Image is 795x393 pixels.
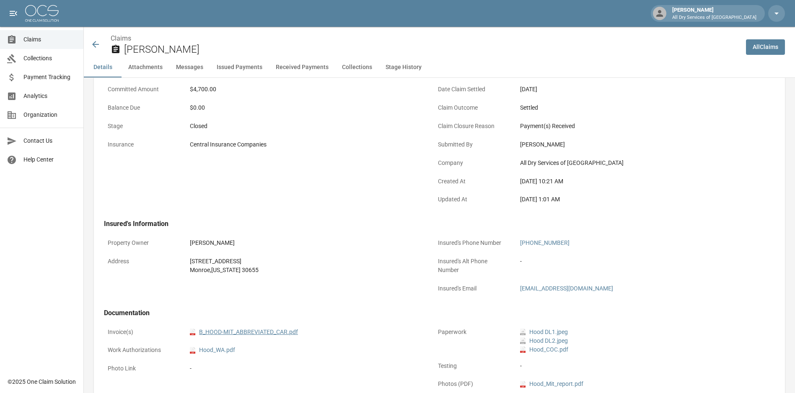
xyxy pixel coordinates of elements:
span: Organization [23,110,77,119]
a: pdfHood_WA.pdf [190,346,235,354]
a: pdfHood_COC.pdf [520,345,568,354]
h2: [PERSON_NAME] [124,44,739,56]
p: Insurance [104,136,179,153]
div: - [520,257,751,266]
a: Claims [111,34,131,42]
a: jpegHood DL1.jpeg [520,328,568,336]
div: All Dry Services of [GEOGRAPHIC_DATA] [520,159,751,167]
button: Received Payments [269,57,335,77]
span: Collections [23,54,77,63]
button: Attachments [122,57,169,77]
button: Stage History [379,57,428,77]
div: [PERSON_NAME] [520,140,751,149]
button: Collections [335,57,379,77]
h4: Documentation [104,309,754,317]
p: Committed Amount [104,81,179,98]
p: Address [104,253,179,270]
p: Property Owner [104,235,179,251]
a: jpegHood DL2.jpeg [520,336,568,345]
nav: breadcrumb [111,33,739,44]
div: [DATE] [520,85,751,94]
h4: Insured's Information [104,220,754,228]
p: Photo Link [104,360,179,377]
a: [EMAIL_ADDRESS][DOMAIN_NAME] [520,285,613,292]
a: AllClaims [746,39,785,55]
p: Created At [434,173,510,190]
div: anchor tabs [84,57,795,77]
a: pdfB_HOOD-MIT_ABBREVIATED_CAR.pdf [190,328,298,336]
div: [DATE] 1:01 AM [520,195,751,204]
div: Central Insurance Companies [190,140,420,149]
a: [PHONE_NUMBER] [520,239,570,246]
span: Help Center [23,155,77,164]
p: Testing [434,358,510,374]
button: Details [84,57,122,77]
button: Messages [169,57,210,77]
p: Insured's Email [434,280,510,297]
p: Photos (PDF) [434,376,510,392]
div: [PERSON_NAME] [669,6,760,21]
button: Issued Payments [210,57,269,77]
span: Claims [23,35,77,44]
div: [DATE] 10:21 AM [520,177,751,186]
p: Work Authorizations [104,342,179,358]
div: © 2025 One Claim Solution [8,378,76,386]
p: Insured's Phone Number [434,235,510,251]
p: Claim Closure Reason [434,118,510,134]
div: - [190,364,420,373]
p: Submitted By [434,136,510,153]
div: [STREET_ADDRESS] [190,257,420,266]
span: Contact Us [23,136,77,145]
p: Company [434,155,510,171]
button: open drawer [5,5,22,22]
p: Claim Outcome [434,100,510,116]
div: [PERSON_NAME] [190,239,420,247]
p: Insured's Alt Phone Number [434,253,510,278]
div: - [520,362,751,370]
div: $0.00 [190,103,420,112]
div: Monroe , [US_STATE] 30655 [190,266,420,275]
img: ocs-logo-white-transparent.png [25,5,59,22]
p: Invoice(s) [104,324,179,340]
span: Payment Tracking [23,73,77,82]
div: Closed [190,122,420,131]
div: Payment(s) Received [520,122,751,131]
p: Updated At [434,191,510,208]
a: pdfHood_Mit_report.pdf [520,380,583,388]
span: Analytics [23,92,77,100]
p: Balance Due [104,100,179,116]
p: Date Claim Settled [434,81,510,98]
div: $4,700.00 [190,85,420,94]
p: Stage [104,118,179,134]
div: Settled [520,103,751,112]
p: All Dry Services of [GEOGRAPHIC_DATA] [672,14,756,21]
p: Paperwork [434,324,510,340]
